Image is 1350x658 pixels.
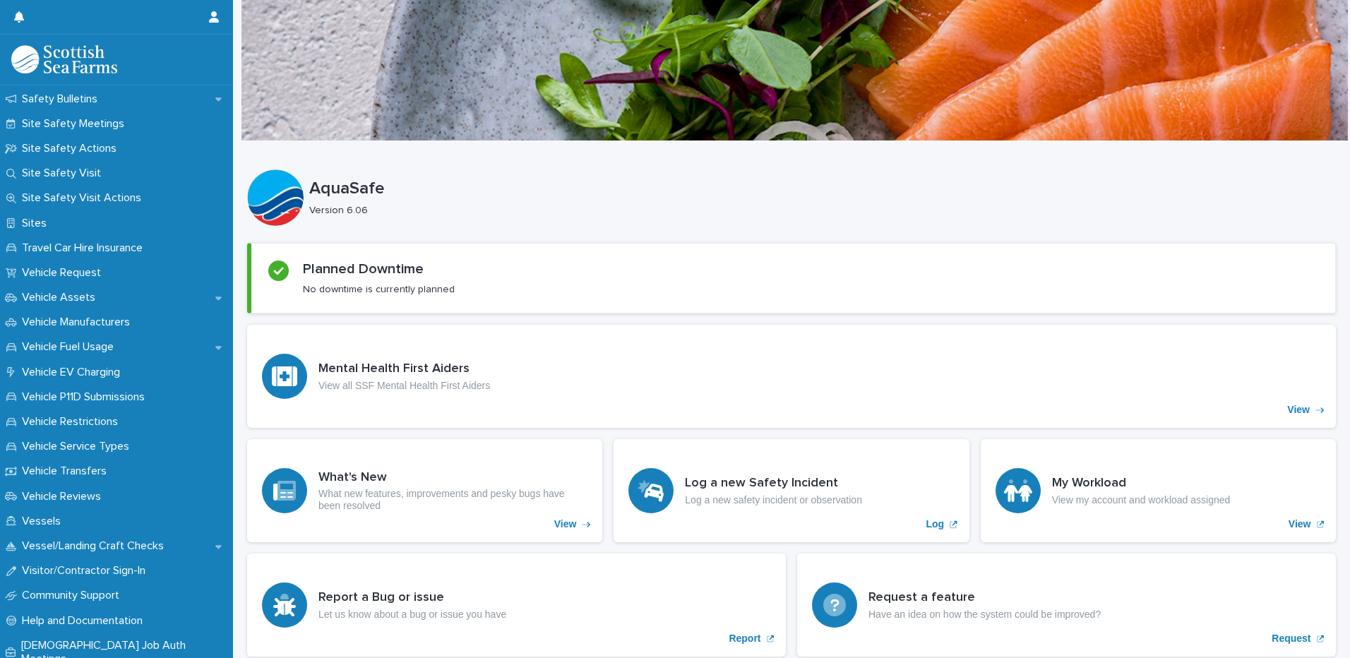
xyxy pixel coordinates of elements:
[318,361,490,377] h3: Mental Health First Aiders
[16,266,112,280] p: Vehicle Request
[16,564,157,578] p: Visitor/Contractor Sign-In
[868,609,1101,621] p: Have an idea on how the system could be improved?
[16,191,153,205] p: Site Safety Visit Actions
[247,325,1336,428] a: View
[318,609,506,621] p: Let us know about a bug or issue you have
[1272,633,1310,645] p: Request
[1052,476,1231,491] h3: My Workload
[16,440,141,453] p: Vehicle Service Types
[797,554,1336,657] a: Request
[1289,518,1311,530] p: View
[16,490,112,503] p: Vehicle Reviews
[16,614,154,628] p: Help and Documentation
[868,590,1101,606] h3: Request a feature
[11,45,117,73] img: bPIBxiqnSb2ggTQWdOVV
[247,554,786,657] a: Report
[16,241,154,255] p: Travel Car Hire Insurance
[16,539,175,553] p: Vessel/Landing Craft Checks
[318,470,587,486] h3: What's New
[16,291,107,304] p: Vehicle Assets
[16,217,58,230] p: Sites
[16,415,129,429] p: Vehicle Restrictions
[318,488,587,512] p: What new features, improvements and pesky bugs have been resolved
[16,142,128,155] p: Site Safety Actions
[16,390,156,404] p: Vehicle P11D Submissions
[318,380,490,392] p: View all SSF Mental Health First Aiders
[554,518,577,530] p: View
[309,179,1330,199] p: AquaSafe
[318,590,506,606] h3: Report a Bug or issue
[926,518,945,530] p: Log
[16,340,125,354] p: Vehicle Fuel Usage
[247,439,602,542] a: View
[16,316,141,329] p: Vehicle Manufacturers
[303,283,455,296] p: No downtime is currently planned
[981,439,1336,542] a: View
[16,515,72,528] p: Vessels
[16,366,131,379] p: Vehicle EV Charging
[16,589,131,602] p: Community Support
[729,633,760,645] p: Report
[309,205,1325,217] p: Version 6.06
[1052,494,1231,506] p: View my account and workload assigned
[16,465,118,478] p: Vehicle Transfers
[16,117,136,131] p: Site Safety Meetings
[1287,404,1310,416] p: View
[16,92,109,106] p: Safety Bulletins
[685,476,862,491] h3: Log a new Safety Incident
[303,261,424,277] h2: Planned Downtime
[614,439,969,542] a: Log
[16,167,112,180] p: Site Safety Visit
[685,494,862,506] p: Log a new safety incident or observation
